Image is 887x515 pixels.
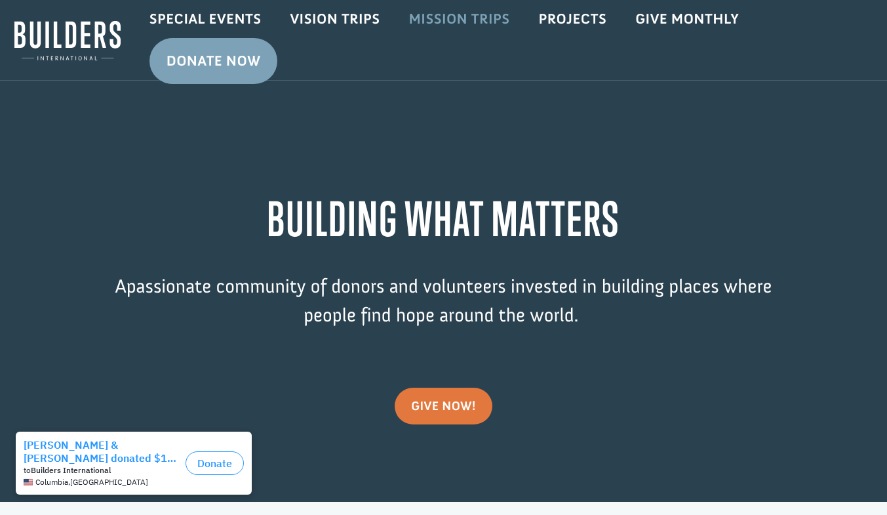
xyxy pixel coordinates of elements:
[31,40,111,50] strong: Builders International
[149,38,278,84] a: Donate Now
[395,388,492,424] a: give now!
[14,20,121,61] img: Builders International
[115,274,126,298] span: A
[24,52,33,62] img: US.png
[90,272,798,349] p: passionate community of donors and volunteers invested in building places where people find hope ...
[24,41,180,50] div: to
[90,192,798,253] h1: BUILDING WHAT MATTERS
[24,13,180,39] div: [PERSON_NAME] & [PERSON_NAME] donated $100
[35,52,148,62] span: Columbia , [GEOGRAPHIC_DATA]
[186,26,244,50] button: Donate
